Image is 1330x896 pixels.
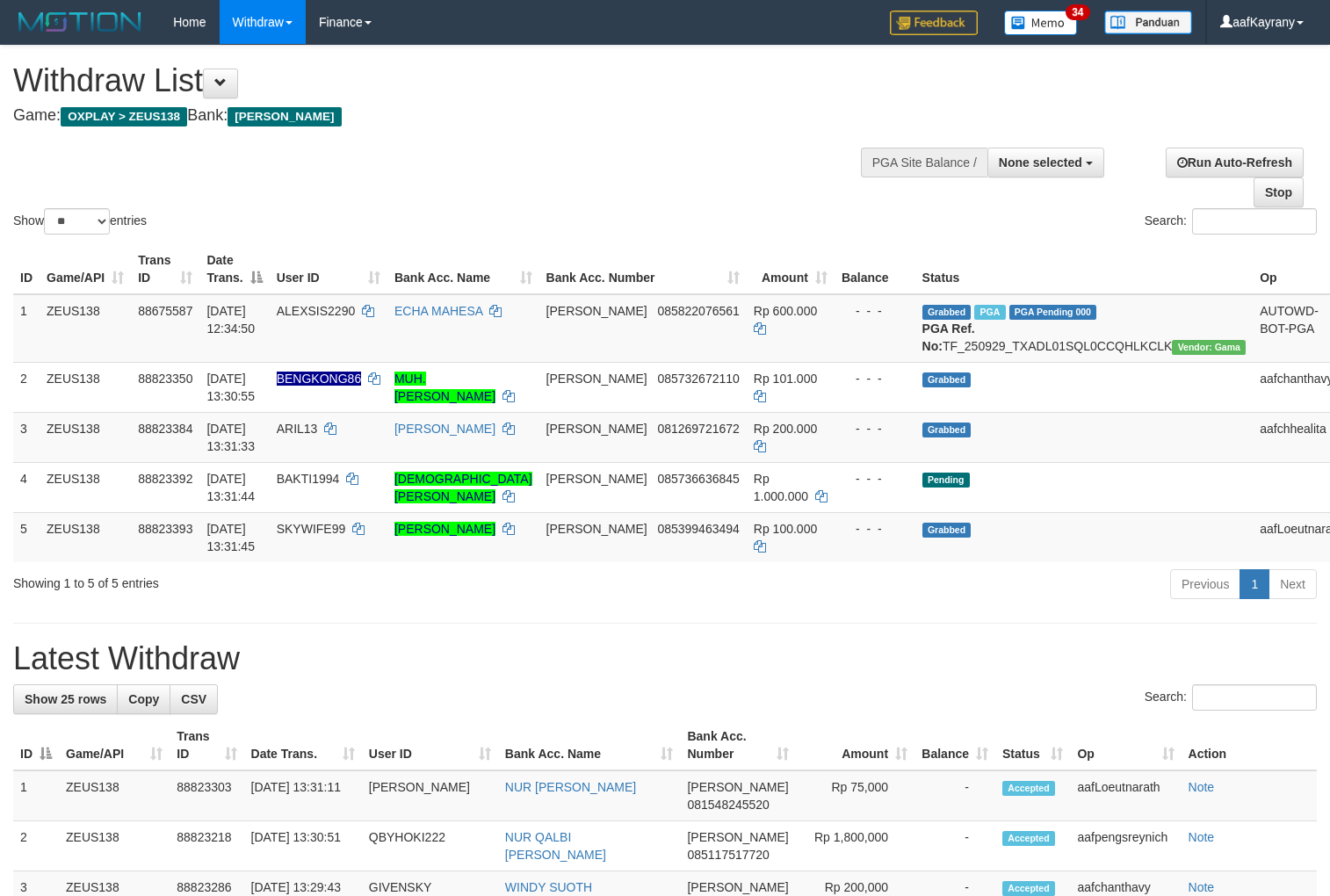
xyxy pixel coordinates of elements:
td: Rp 75,000 [796,770,914,821]
td: [PERSON_NAME] [362,770,498,821]
td: 88823218 [170,821,243,871]
span: [PERSON_NAME] [687,830,788,844]
td: ZEUS138 [40,412,131,462]
span: Copy 085732672110 to clipboard [657,372,739,386]
a: ECHA MAHESA [394,304,482,318]
td: Rp 1,800,000 [796,821,914,871]
span: [PERSON_NAME] [687,780,788,794]
th: Trans ID: activate to sort column ascending [131,244,199,294]
td: 88823303 [170,770,243,821]
a: [DEMOGRAPHIC_DATA][PERSON_NAME] [394,472,532,503]
a: MUH. [PERSON_NAME] [394,372,495,403]
th: Action [1182,720,1317,770]
th: Bank Acc. Number: activate to sort column ascending [680,720,796,770]
div: PGA Site Balance / [861,148,987,177]
span: 88675587 [138,304,192,318]
a: Previous [1170,569,1240,599]
div: - - - [842,420,908,437]
span: Grabbed [922,423,972,437]
th: Trans ID: activate to sort column ascending [170,720,243,770]
th: Balance [835,244,915,294]
span: [PERSON_NAME] [546,522,647,536]
span: Marked by aafpengsreynich [974,305,1005,320]
span: Copy 085399463494 to clipboard [657,522,739,536]
h1: Latest Withdraw [13,641,1317,676]
a: NUR QALBI [PERSON_NAME] [505,830,606,862]
td: 1 [13,294,40,363]
span: 88823350 [138,372,192,386]
h1: Withdraw List [13,63,869,98]
th: Date Trans.: activate to sort column ascending [244,720,362,770]
td: 3 [13,412,40,462]
label: Show entries [13,208,147,235]
a: 1 [1240,569,1269,599]
span: 34 [1066,4,1089,20]
td: [DATE] 13:30:51 [244,821,362,871]
button: None selected [987,148,1104,177]
td: - [914,821,995,871]
input: Search: [1192,684,1317,711]
span: [DATE] 13:31:44 [206,472,255,503]
span: [DATE] 13:30:55 [206,372,255,403]
span: [PERSON_NAME] [546,472,647,486]
td: ZEUS138 [40,362,131,412]
span: None selected [999,155,1082,170]
th: Game/API: activate to sort column ascending [59,720,170,770]
th: Amount: activate to sort column ascending [796,720,914,770]
span: 88823392 [138,472,192,486]
span: Grabbed [922,523,972,538]
td: ZEUS138 [40,294,131,363]
span: Accepted [1002,831,1055,846]
th: Game/API: activate to sort column ascending [40,244,131,294]
td: 2 [13,362,40,412]
span: [DATE] 13:31:33 [206,422,255,453]
div: - - - [842,470,908,488]
th: Status [915,244,1254,294]
h4: Game: Bank: [13,107,869,125]
a: [PERSON_NAME] [394,522,495,536]
span: Copy 085736636845 to clipboard [657,472,739,486]
span: Rp 100.000 [754,522,817,536]
span: PGA Pending [1009,305,1097,320]
td: ZEUS138 [40,462,131,512]
span: [DATE] 13:31:45 [206,522,255,553]
span: SKYWIFE99 [277,522,346,536]
span: Copy 085117517720 to clipboard [687,848,769,862]
a: Show 25 rows [13,684,118,714]
a: Copy [117,684,170,714]
span: CSV [181,692,206,706]
span: Rp 1.000.000 [754,472,808,503]
th: Op: activate to sort column ascending [1070,720,1181,770]
td: aafLoeutnarath [1070,770,1181,821]
span: Copy 081269721672 to clipboard [657,422,739,436]
th: ID [13,244,40,294]
td: ZEUS138 [40,512,131,562]
th: User ID: activate to sort column ascending [362,720,498,770]
div: - - - [842,370,908,387]
td: TF_250929_TXADL01SQL0CCQHLKCLK [915,294,1254,363]
th: Balance: activate to sort column ascending [914,720,995,770]
th: Bank Acc. Number: activate to sort column ascending [539,244,747,294]
span: ALEXSIS2290 [277,304,356,318]
a: Stop [1254,177,1304,207]
td: [DATE] 13:31:11 [244,770,362,821]
b: PGA Ref. No: [922,322,975,353]
img: Button%20Memo.svg [1004,11,1078,35]
td: ZEUS138 [59,770,170,821]
td: 2 [13,821,59,871]
div: - - - [842,520,908,538]
span: Copy [128,692,159,706]
span: [PERSON_NAME] [546,422,647,436]
td: ZEUS138 [59,821,170,871]
span: Nama rekening ada tanda titik/strip, harap diedit [277,372,361,386]
span: BAKTI1994 [277,472,340,486]
select: Showentries [44,208,110,235]
a: Note [1189,780,1215,794]
th: Status: activate to sort column ascending [995,720,1070,770]
td: aafpengsreynich [1070,821,1181,871]
a: CSV [170,684,218,714]
div: - - - [842,302,908,320]
span: OXPLAY > ZEUS138 [61,107,187,126]
span: Copy 081548245520 to clipboard [687,798,769,812]
td: - [914,770,995,821]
